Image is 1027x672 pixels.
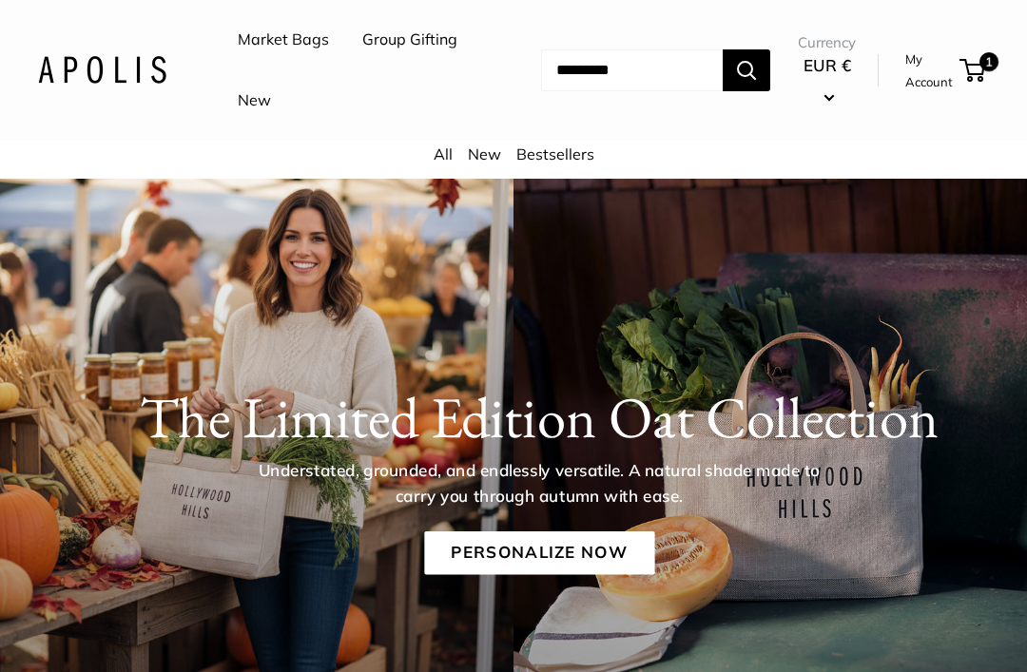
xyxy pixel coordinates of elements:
[804,55,851,75] span: EUR €
[434,144,453,163] a: All
[798,50,856,111] button: EUR €
[87,384,991,452] h1: The Limited Edition Oat Collection
[362,26,457,54] a: Group Gifting
[245,458,833,509] p: Understated, grounded, and endlessly versatile. A natural shade made to carry you through autumn ...
[961,59,985,82] a: 1
[798,29,856,56] span: Currency
[516,144,594,163] a: Bestsellers
[979,52,998,71] span: 1
[541,49,723,91] input: Search...
[238,86,271,115] a: New
[723,49,770,91] button: Search
[424,531,654,575] a: Personalize Now
[238,26,329,54] a: Market Bags
[468,144,501,163] a: New
[38,56,166,84] img: Apolis
[905,48,953,94] a: My Account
